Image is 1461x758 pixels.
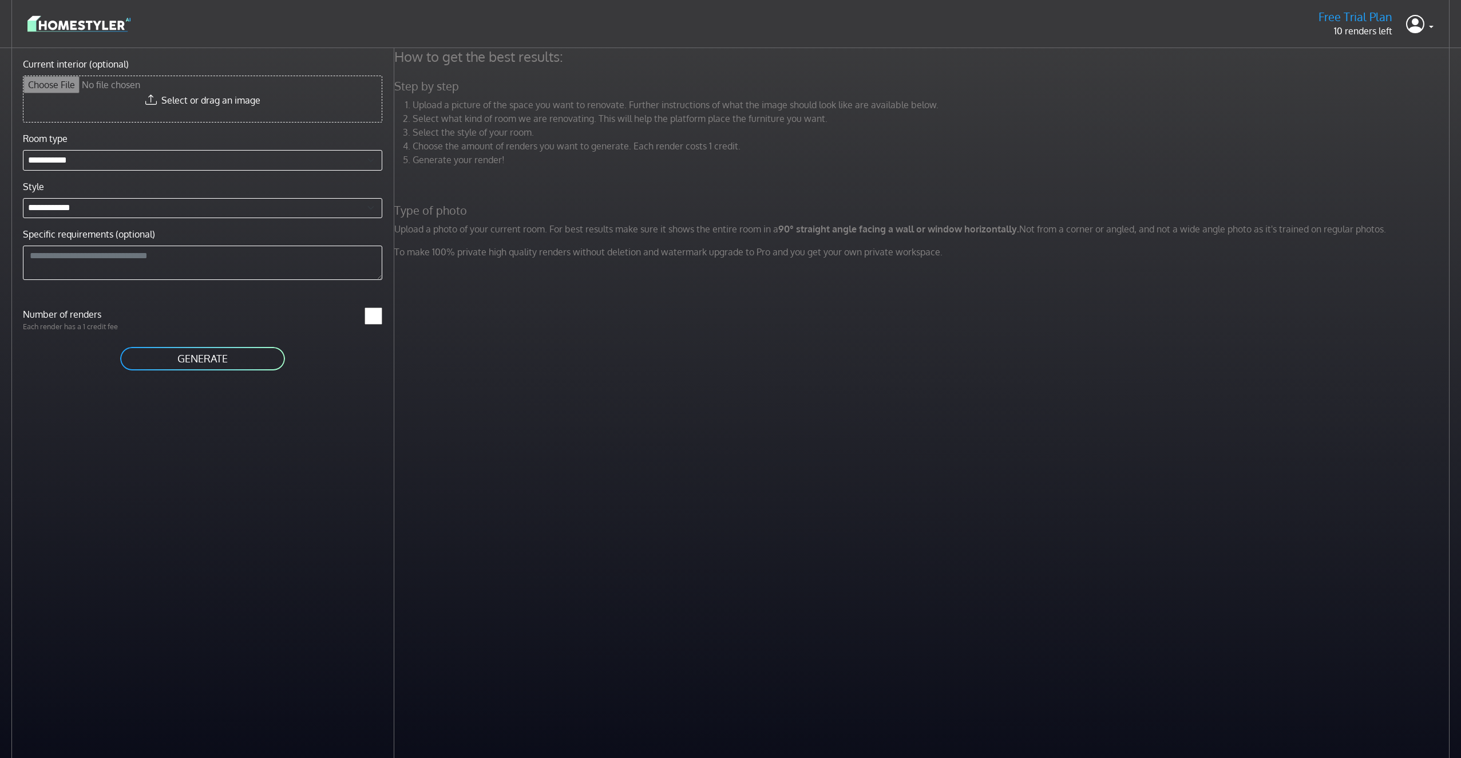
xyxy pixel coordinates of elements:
li: Generate your render! [413,153,1452,167]
h4: How to get the best results: [387,48,1459,65]
label: Style [23,180,44,194]
label: Room type [23,132,68,145]
h5: Free Trial Plan [1319,10,1392,24]
button: GENERATE [119,346,286,372]
label: Specific requirements (optional) [23,227,155,241]
h5: Step by step [387,79,1459,93]
strong: 90° straight angle facing a wall or window horizontally. [778,223,1019,235]
label: Current interior (optional) [23,57,129,71]
h5: Type of photo [387,203,1459,218]
li: Upload a picture of the space you want to renovate. Further instructions of what the image should... [413,98,1452,112]
p: 10 renders left [1319,24,1392,38]
li: Choose the amount of renders you want to generate. Each render costs 1 credit. [413,139,1452,153]
img: logo-3de290ba35641baa71223ecac5eacb59cb85b4c7fdf211dc9aaecaaee71ea2f8.svg [27,14,130,34]
li: Select the style of your room. [413,125,1452,139]
li: Select what kind of room we are renovating. This will help the platform place the furniture you w... [413,112,1452,125]
p: Upload a photo of your current room. For best results make sure it shows the entire room in a Not... [387,222,1459,236]
p: To make 100% private high quality renders without deletion and watermark upgrade to Pro and you g... [387,245,1459,259]
label: Number of renders [16,307,203,321]
p: Each render has a 1 credit fee [16,321,203,332]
